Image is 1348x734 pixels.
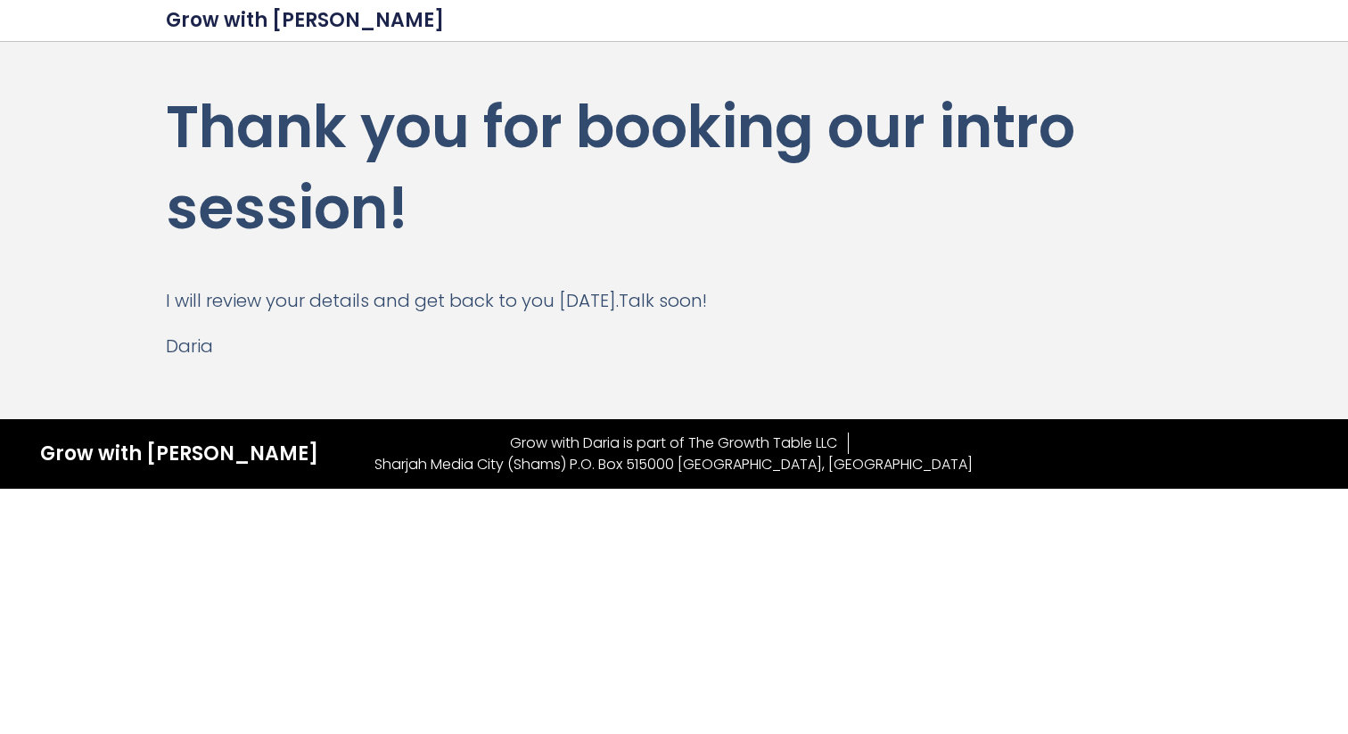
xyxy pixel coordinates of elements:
[166,6,444,34] a: Grow with [PERSON_NAME]
[166,330,1182,362] p: Daria
[374,454,973,475] span: Sharjah Media City (Shams) P.O. Box 515000 [GEOGRAPHIC_DATA], [GEOGRAPHIC_DATA]
[510,433,837,454] span: Grow with Daria is part of The Growth Table LLC
[619,288,707,313] span: Talk soon!
[40,440,318,467] a: Grow with [PERSON_NAME]
[166,285,1182,317] p: I will review your details and get back to you [DATE].
[166,87,1182,249] h1: Thank you for booking our intro session!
